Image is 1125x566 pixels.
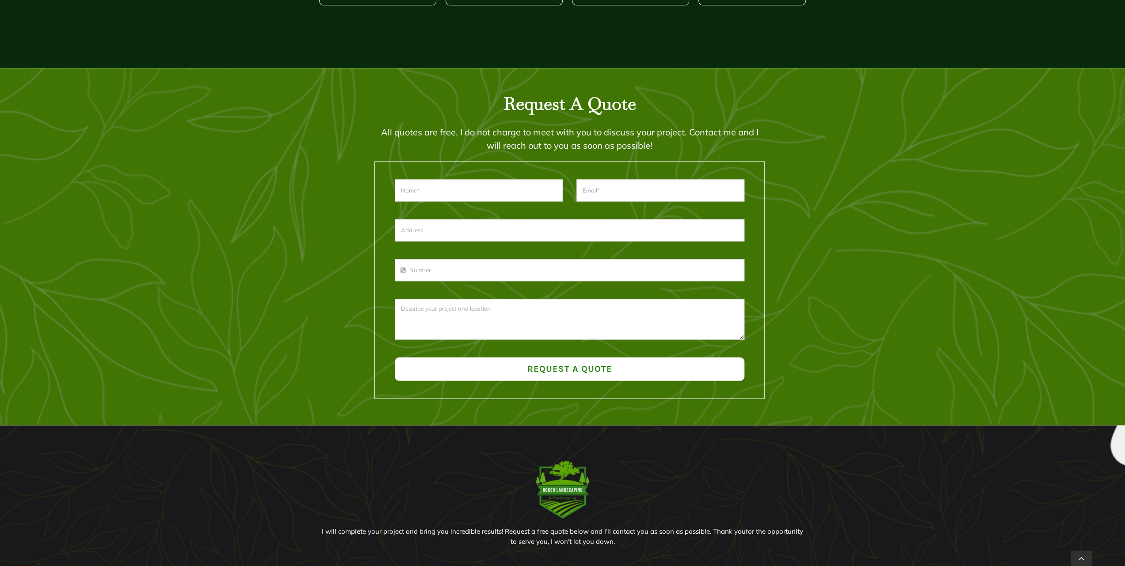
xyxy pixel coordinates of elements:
[576,179,744,201] input: Email*
[322,527,746,535] span: I will complete your project and bring you incredible results! Request a free quote below and I’l...
[374,126,765,152] p: All quotes are free, I do not charge to meet with you to discuss your project. Contact me and I w...
[395,179,563,201] input: Name*
[395,219,744,241] input: Address
[395,357,744,381] button: Request a Quote
[527,364,612,374] span: Request a Quote
[535,461,590,520] img: logof
[511,527,804,545] span: for the opportunity to serve you, I won’t let you down.
[395,259,744,281] input: Only numbers and phone characters are accepted.
[503,92,636,115] strong: Request A Quote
